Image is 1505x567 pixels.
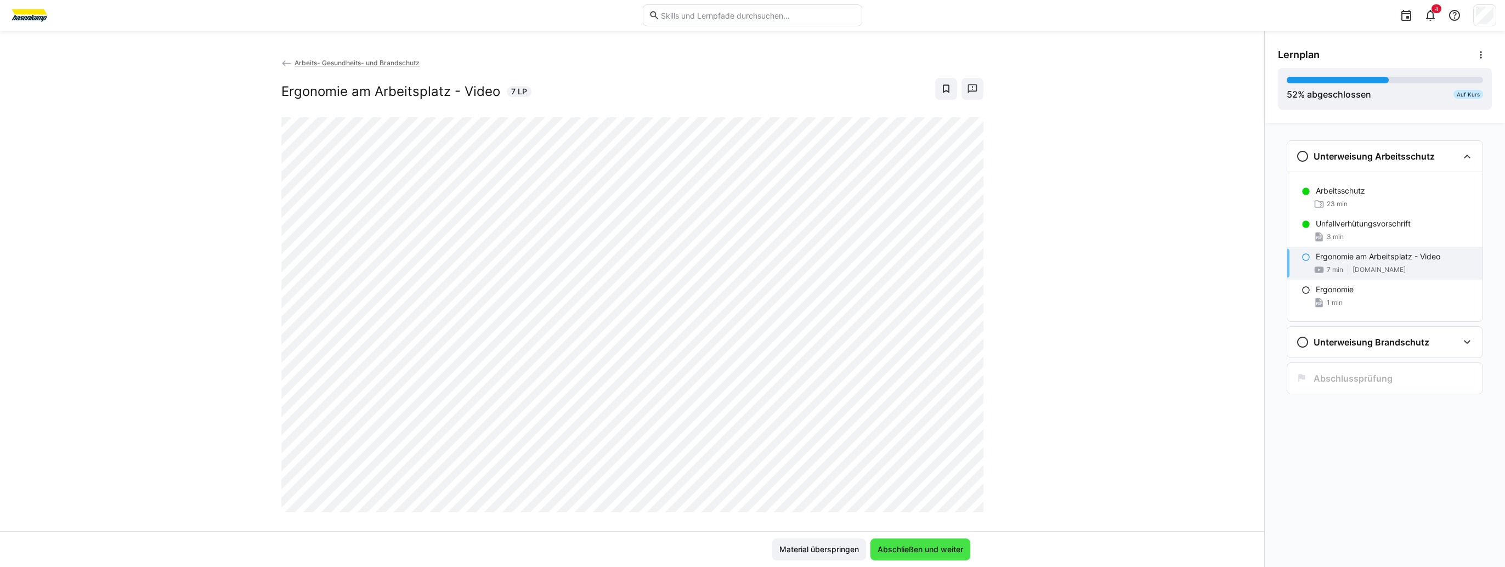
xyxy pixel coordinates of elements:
[295,59,420,67] span: Arbeits- Gesundheits- und Brandschutz
[281,59,420,67] a: Arbeits- Gesundheits- und Brandschutz
[870,538,970,560] button: Abschließen und weiter
[1278,49,1320,61] span: Lernplan
[772,538,866,560] button: Material überspringen
[1327,233,1344,241] span: 3 min
[1316,185,1365,196] p: Arbeitsschutz
[1453,90,1483,99] div: Auf Kurs
[1287,89,1298,100] span: 52
[660,10,856,20] input: Skills und Lernpfade durchsuchen…
[1353,265,1406,274] span: [DOMAIN_NAME]
[1327,200,1348,208] span: 23 min
[1435,5,1438,12] span: 4
[1287,88,1371,101] div: % abgeschlossen
[1316,284,1354,295] p: Ergonomie
[281,83,500,100] h2: Ergonomie am Arbeitsplatz - Video
[511,86,527,97] span: 7 LP
[1316,218,1411,229] p: Unfallverhütungsvorschrift
[778,544,861,555] span: Material überspringen
[1314,151,1435,162] h3: Unterweisung Arbeitsschutz
[1327,298,1343,307] span: 1 min
[1327,265,1343,274] span: 7 min
[1316,251,1440,262] p: Ergonomie am Arbeitsplatz - Video
[1314,373,1393,384] h3: Abschlussprüfung
[876,544,965,555] span: Abschließen und weiter
[1314,337,1429,348] h3: Unterweisung Brandschutz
